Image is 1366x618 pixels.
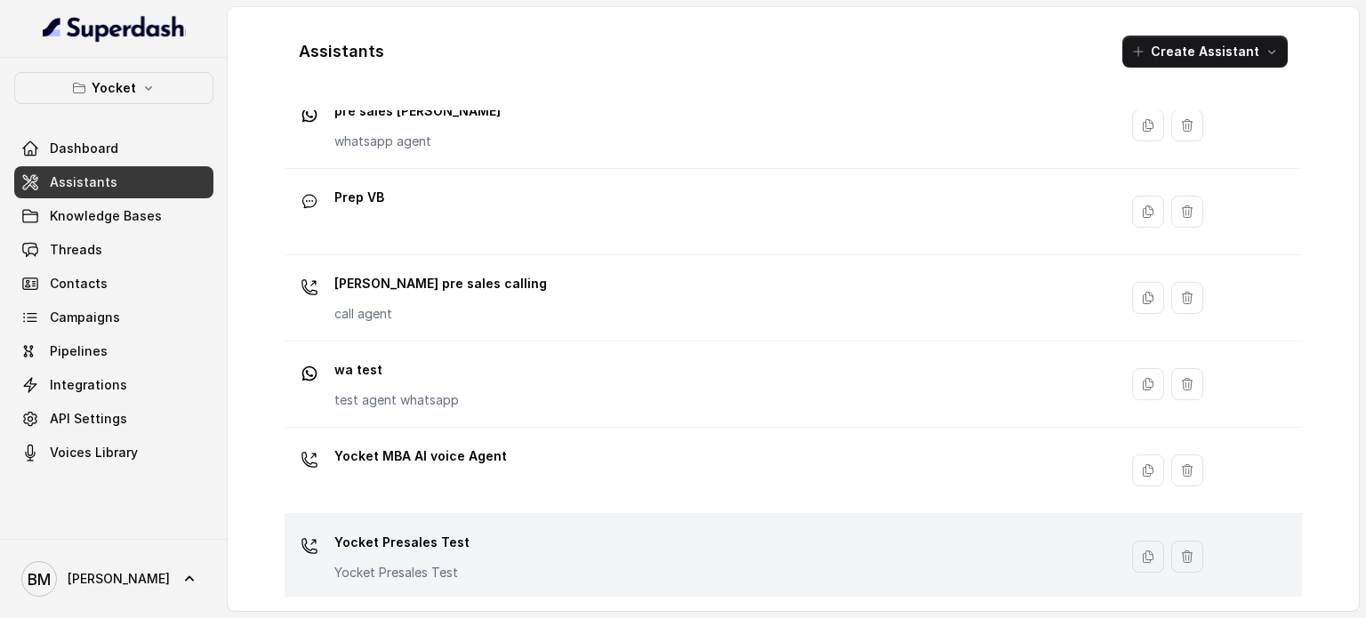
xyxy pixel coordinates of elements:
[50,309,120,326] span: Campaigns
[334,391,459,409] p: test agent whatsapp
[334,528,470,557] p: Yocket Presales Test
[50,410,127,428] span: API Settings
[50,275,108,293] span: Contacts
[299,37,384,66] h1: Assistants
[50,207,162,225] span: Knowledge Bases
[334,269,547,298] p: [PERSON_NAME] pre sales calling
[14,437,213,469] a: Voices Library
[50,241,102,259] span: Threads
[334,97,501,125] p: pre sales [PERSON_NAME]
[334,564,470,582] p: Yocket Presales Test
[334,356,459,384] p: wa test
[334,442,507,470] p: Yocket MBA AI voice Agent
[14,369,213,401] a: Integrations
[50,444,138,461] span: Voices Library
[14,301,213,333] a: Campaigns
[1122,36,1288,68] button: Create Assistant
[14,234,213,266] a: Threads
[43,14,186,43] img: light.svg
[14,166,213,198] a: Assistants
[14,268,213,300] a: Contacts
[334,132,501,150] p: whatsapp agent
[14,335,213,367] a: Pipelines
[28,570,51,589] text: BM
[334,305,547,323] p: call agent
[50,140,118,157] span: Dashboard
[14,403,213,435] a: API Settings
[50,376,127,394] span: Integrations
[334,183,384,212] p: Prep VB
[50,173,117,191] span: Assistants
[14,72,213,104] button: Yocket
[92,77,136,99] p: Yocket
[14,554,213,604] a: [PERSON_NAME]
[50,342,108,360] span: Pipelines
[14,132,213,165] a: Dashboard
[14,200,213,232] a: Knowledge Bases
[68,570,170,588] span: [PERSON_NAME]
